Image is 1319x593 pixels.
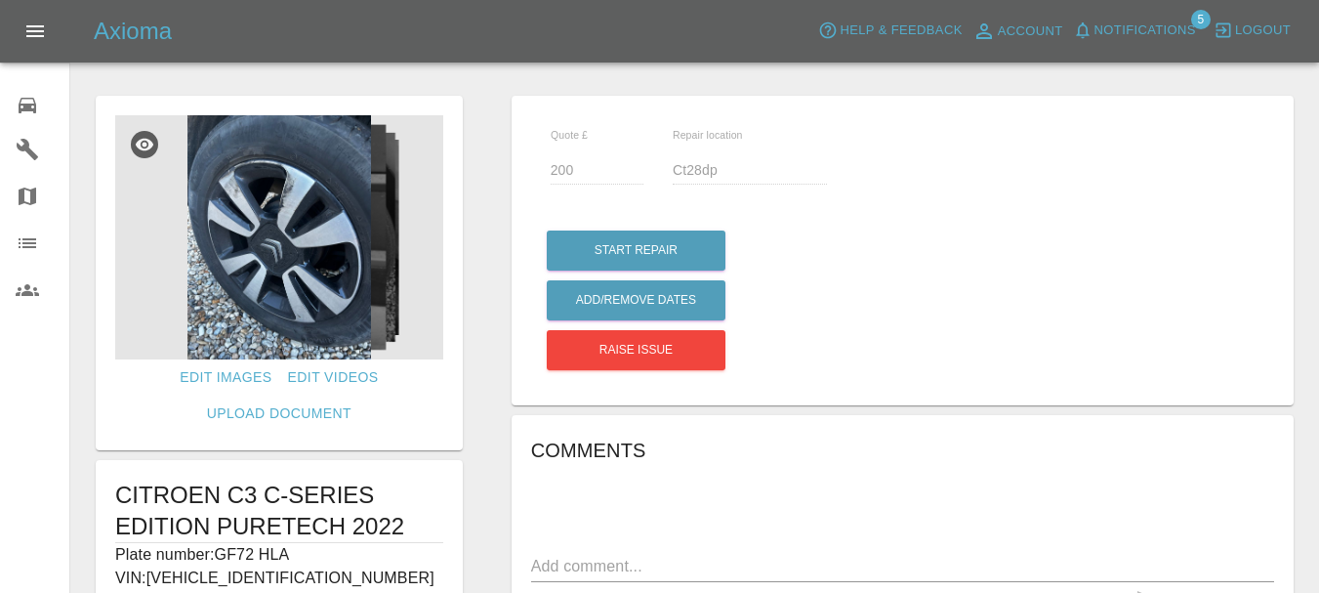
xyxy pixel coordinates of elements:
h5: Axioma [94,16,172,47]
button: Open drawer [12,8,59,55]
a: Account [968,16,1068,47]
button: Notifications [1068,16,1201,46]
span: Account [998,21,1063,43]
button: Logout [1209,16,1296,46]
p: Plate number: GF72 HLA [115,543,443,567]
img: 1a4466e9-5b81-4aef-b57a-791faa2a3fae [115,115,443,360]
a: Upload Document [199,396,359,432]
span: Quote £ [551,129,588,141]
h6: Comments [531,435,1274,466]
span: Notifications [1094,20,1196,42]
a: Edit Videos [280,360,387,396]
h1: CITROEN C3 C-SERIES EDITION PURETECH 2022 [115,480,443,542]
span: Logout [1235,20,1291,42]
button: Help & Feedback [813,16,967,46]
span: 5 [1191,10,1211,29]
a: Edit Images [172,360,279,396]
p: VIN: [VEHICLE_IDENTIFICATION_NUMBER] [115,567,443,590]
span: Help & Feedback [840,20,962,42]
button: Start Repair [547,231,725,271]
span: Repair location [673,129,743,141]
button: Raise issue [547,330,725,370]
button: Add/Remove Dates [547,280,725,320]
